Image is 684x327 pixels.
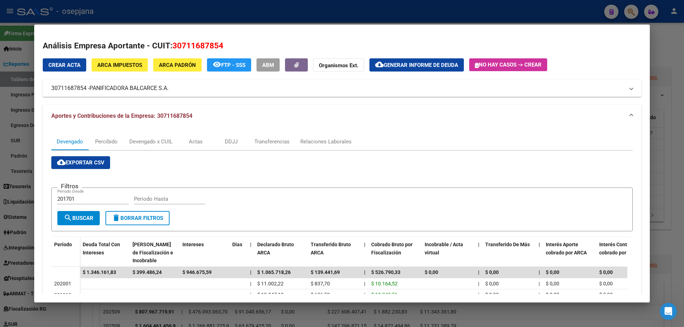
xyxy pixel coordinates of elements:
[133,242,173,264] span: [PERSON_NAME] de Fiscalización e Incobrable
[250,292,251,297] span: |
[250,242,252,247] span: |
[257,269,291,275] span: $ 1.065.718,26
[369,58,464,72] button: Generar informe de deuda
[182,269,212,275] span: $ 946.675,59
[43,105,641,127] mat-expansion-panel-header: Aportes y Contribuciones de la Empresa: 30711687854
[543,237,596,268] datatable-header-cell: Interés Aporte cobrado por ARCA
[311,281,330,286] span: $ 837,70
[469,58,547,71] button: No hay casos -> Crear
[475,62,541,68] span: No hay casos -> Crear
[221,62,245,68] span: FTP - SSS
[485,281,499,286] span: $ 0,00
[57,138,83,146] div: Devengado
[539,269,540,275] span: |
[371,292,398,297] span: $ 13.240,51
[153,58,202,72] button: ARCA Padrón
[207,58,251,72] button: FTP - SSS
[300,138,352,146] div: Relaciones Laborales
[180,237,229,268] datatable-header-cell: Intereses
[95,138,118,146] div: Percibido
[262,62,274,68] span: ABM
[43,80,641,97] mat-expansion-panel-header: 30711687854 -PANIFICADORA BALCARCE S.A.
[596,237,650,268] datatable-header-cell: Interés Contribución cobrado por ARCA
[105,211,170,225] button: Borrar Filtros
[57,159,104,166] span: Exportar CSV
[129,138,172,146] div: Devengado x CUIL
[57,182,82,190] h3: Filtros
[57,211,100,225] button: Buscar
[539,292,540,297] span: |
[546,269,559,275] span: $ 0,00
[536,237,543,268] datatable-header-cell: |
[54,242,72,247] span: Período
[133,269,162,275] span: $ 399.486,24
[422,237,475,268] datatable-header-cell: Incobrable / Acta virtual
[182,242,204,247] span: Intereses
[311,292,330,297] span: $ 606,59
[364,281,365,286] span: |
[64,213,72,222] mat-icon: search
[97,62,142,68] span: ARCA Impuestos
[83,269,116,275] span: $ 1.346.161,83
[254,138,290,146] div: Transferencias
[599,242,646,255] span: Interés Contribución cobrado por ARCA
[225,138,238,146] div: DDJJ
[51,84,624,93] mat-panel-title: 30711687854 -
[43,40,641,52] h2: Análisis Empresa Aportante - CUIT:
[364,292,365,297] span: |
[112,213,120,222] mat-icon: delete
[89,84,169,93] span: PANIFICADORA BALCARCE S.A.
[599,281,613,286] span: $ 0,00
[257,281,284,286] span: $ 11.002,22
[539,281,540,286] span: |
[478,269,480,275] span: |
[80,237,130,268] datatable-header-cell: Deuda Total Con Intereses
[599,292,613,297] span: $ 0,00
[257,292,284,297] span: $ 13.847,10
[313,58,364,72] button: Organismos Ext.
[599,269,613,275] span: $ 0,00
[546,292,559,297] span: $ 0,00
[232,242,242,247] span: Dias
[311,269,340,275] span: $ 139.441,69
[257,242,294,255] span: Declarado Bruto ARCA
[478,292,479,297] span: |
[189,138,203,146] div: Actas
[364,242,366,247] span: |
[172,41,223,50] span: 30711687854
[130,237,180,268] datatable-header-cell: Deuda Bruta Neto de Fiscalización e Incobrable
[308,237,361,268] datatable-header-cell: Transferido Bruto ARCA
[364,269,366,275] span: |
[256,58,280,72] button: ABM
[546,242,587,255] span: Interés Aporte cobrado por ARCA
[92,58,148,72] button: ARCA Impuestos
[319,62,358,69] strong: Organismos Ext.
[546,281,559,286] span: $ 0,00
[368,237,422,268] datatable-header-cell: Cobrado Bruto por Fiscalización
[213,60,221,69] mat-icon: remove_red_eye
[247,237,254,268] datatable-header-cell: |
[311,242,351,255] span: Transferido Bruto ARCA
[375,60,384,69] mat-icon: cloud_download
[660,303,677,320] iframe: Intercom live chat
[250,281,251,286] span: |
[112,215,163,221] span: Borrar Filtros
[361,237,368,268] datatable-header-cell: |
[478,242,480,247] span: |
[64,215,93,221] span: Buscar
[254,237,308,268] datatable-header-cell: Declarado Bruto ARCA
[51,112,192,119] span: Aportes y Contribuciones de la Empresa: 30711687854
[250,269,252,275] span: |
[539,242,540,247] span: |
[57,158,66,167] mat-icon: cloud_download
[485,269,499,275] span: $ 0,00
[159,62,196,68] span: ARCA Padrón
[51,156,110,169] button: Exportar CSV
[425,269,438,275] span: $ 0,00
[371,269,400,275] span: $ 526.790,33
[485,242,530,247] span: Transferido De Más
[384,62,458,68] span: Generar informe de deuda
[475,237,482,268] datatable-header-cell: |
[51,237,80,267] datatable-header-cell: Período
[371,281,398,286] span: $ 10.164,52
